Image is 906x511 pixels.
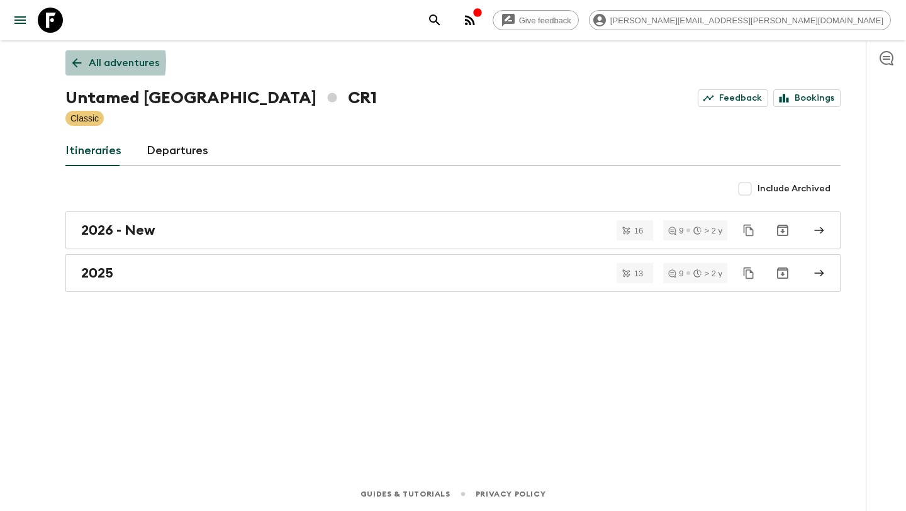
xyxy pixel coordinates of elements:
[668,269,683,278] div: 9
[81,222,155,239] h2: 2026 - New
[512,16,578,25] span: Give feedback
[737,262,760,284] button: Duplicate
[65,86,377,111] h1: Untamed [GEOGRAPHIC_DATA] CR1
[693,269,722,278] div: > 2 y
[65,136,121,166] a: Itineraries
[627,227,651,235] span: 16
[698,89,768,107] a: Feedback
[147,136,208,166] a: Departures
[65,211,841,249] a: 2026 - New
[89,55,159,70] p: All adventures
[589,10,891,30] div: [PERSON_NAME][EMAIL_ADDRESS][PERSON_NAME][DOMAIN_NAME]
[65,254,841,292] a: 2025
[693,227,722,235] div: > 2 y
[422,8,447,33] button: search adventures
[773,89,841,107] a: Bookings
[361,487,450,501] a: Guides & Tutorials
[770,218,795,243] button: Archive
[81,265,113,281] h2: 2025
[65,50,166,76] a: All adventures
[493,10,579,30] a: Give feedback
[8,8,33,33] button: menu
[627,269,651,278] span: 13
[476,487,545,501] a: Privacy Policy
[758,182,830,195] span: Include Archived
[603,16,890,25] span: [PERSON_NAME][EMAIL_ADDRESS][PERSON_NAME][DOMAIN_NAME]
[70,112,99,125] p: Classic
[737,219,760,242] button: Duplicate
[668,227,683,235] div: 9
[770,261,795,286] button: Archive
